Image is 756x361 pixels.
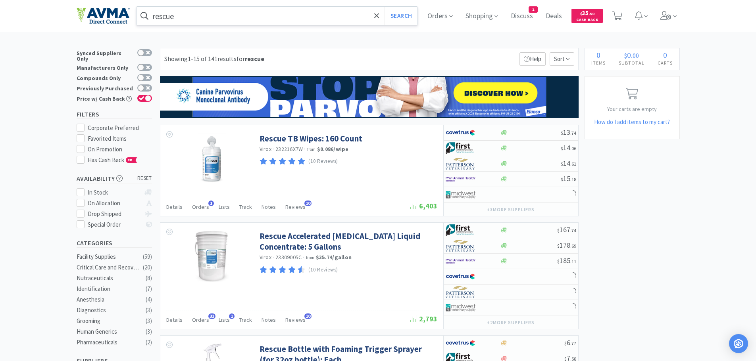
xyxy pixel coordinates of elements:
[557,256,576,265] span: 185
[564,340,567,346] span: $
[550,52,574,66] span: Sort
[564,338,576,347] span: 6
[303,254,304,261] span: ·
[585,59,612,67] h4: Items
[561,176,563,182] span: $
[239,203,252,210] span: Track
[237,55,264,63] span: for
[88,145,152,154] div: On Promotion
[570,340,576,346] span: . 77
[146,306,152,315] div: ( 3 )
[192,316,209,323] span: Orders
[260,133,362,144] a: Rescue TB Wipes: 160 Count
[77,306,141,315] div: Diagnostics
[446,127,475,139] img: 77fca1acd8b6420a9015268ca798ef17_1.png
[77,174,152,183] h5: Availability
[304,313,312,319] span: 10
[304,201,312,206] span: 10
[164,54,264,64] div: Showing 1-15 of 141 results
[410,314,437,323] span: 2,793
[308,157,338,166] p: (10 Reviews)
[410,201,437,210] span: 6,403
[88,134,152,143] div: Favorited Items
[446,224,475,236] img: 67d67680309e4a0bb49a5ff0391dcc42_6.png
[651,59,679,67] h4: Carts
[307,147,316,152] span: from
[529,7,537,12] span: 2
[446,142,475,154] img: 67d67680309e4a0bb49a5ff0391dcc42_6.png
[561,161,563,167] span: $
[580,11,582,16] span: $
[561,143,576,152] span: 14
[557,241,576,250] span: 178
[160,76,579,118] img: afd4a68a341e40a49ede32e5fd45c4a0.png
[245,55,264,63] strong: rescue
[570,258,576,264] span: . 11
[192,203,209,210] span: Orders
[612,51,651,59] div: .
[77,95,133,101] div: Price w/ Cash Back
[308,266,338,274] p: (10 Reviews)
[570,176,576,182] span: . 18
[446,158,475,170] img: f5e969b455434c6296c6d81ef179fa71_3.png
[561,145,563,151] span: $
[239,316,252,323] span: Track
[198,133,226,185] img: 8fc1341c422b4ac0b36b096bf3c5a396_176687.png
[77,338,141,347] div: Pharmaceuticals
[519,52,546,66] p: Help
[77,84,133,91] div: Previously Purchased
[137,7,418,25] input: Search by item, sku, manufacturer, ingredient, size...
[77,239,152,248] h5: Categories
[88,209,140,219] div: Drop Shipped
[542,13,565,20] a: Deals
[126,158,134,162] span: CB
[77,327,141,336] div: Human Generics
[557,227,560,233] span: $
[77,64,133,71] div: Manufacturers Only
[77,263,141,272] div: Critical Care and Recovery
[446,271,475,283] img: 77fca1acd8b6420a9015268ca798ef17_1.png
[166,203,183,210] span: Details
[446,240,475,252] img: f5e969b455434c6296c6d81ef179fa71_3.png
[88,220,140,229] div: Special Order
[561,159,576,168] span: 14
[570,243,576,249] span: . 69
[446,286,475,298] img: f5e969b455434c6296c6d81ef179fa71_3.png
[576,18,598,23] span: Cash Back
[77,295,141,304] div: Anesthesia
[285,316,306,323] span: Reviews
[304,145,306,153] span: ·
[570,130,576,136] span: . 74
[285,203,306,210] span: Reviews
[483,317,538,328] button: +2more suppliers
[77,49,133,61] div: Synced Suppliers Only
[624,52,627,59] span: $
[219,203,230,210] span: Lists
[627,50,631,60] span: 0
[273,145,274,153] span: ·
[137,174,152,183] span: reset
[88,123,152,133] div: Corporate Preferred
[561,128,576,137] span: 13
[570,161,576,167] span: . 61
[146,327,152,336] div: ( 3 )
[580,9,594,17] span: 35
[146,273,152,283] div: ( 8 )
[557,258,560,264] span: $
[273,254,274,261] span: ·
[446,189,475,201] img: 4dd14cff54a648ac9e977f0c5da9bc2e_5.png
[229,313,235,319] span: 1
[260,231,435,252] a: Rescue Accelerated [MEDICAL_DATA] Liquid Concentrate: 5 Gallons
[570,145,576,151] span: . 06
[208,201,214,206] span: 1
[446,337,475,349] img: 77fca1acd8b6420a9015268ca798ef17_1.png
[77,8,130,24] img: e4e33dab9f054f5782a47901c742baa9_102.png
[561,130,563,136] span: $
[260,145,271,153] a: Virox
[385,7,417,25] button: Search
[77,74,133,81] div: Compounds Only
[585,117,679,127] h5: How do I add items to my cart?
[77,284,141,294] div: Identification
[88,156,137,164] span: Has Cash Back
[596,50,600,60] span: 0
